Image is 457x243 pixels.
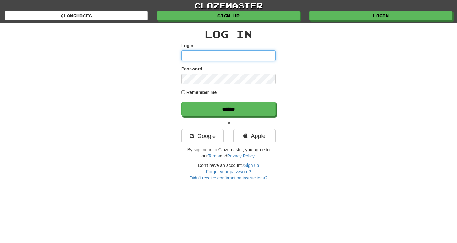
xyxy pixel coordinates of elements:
[206,169,251,174] a: Forgot your password?
[181,66,202,72] label: Password
[233,129,276,143] a: Apple
[208,153,220,158] a: Terms
[309,11,452,20] a: Login
[244,163,259,168] a: Sign up
[181,146,276,159] p: By signing in to Clozemaster, you agree to our and .
[157,11,300,20] a: Sign up
[190,175,267,180] a: Didn't receive confirmation instructions?
[227,153,254,158] a: Privacy Policy
[181,29,276,39] h2: Log In
[186,89,217,96] label: Remember me
[5,11,148,20] a: Languages
[181,162,276,181] div: Don't have an account?
[181,129,224,143] a: Google
[181,42,193,49] label: Login
[181,119,276,126] p: or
